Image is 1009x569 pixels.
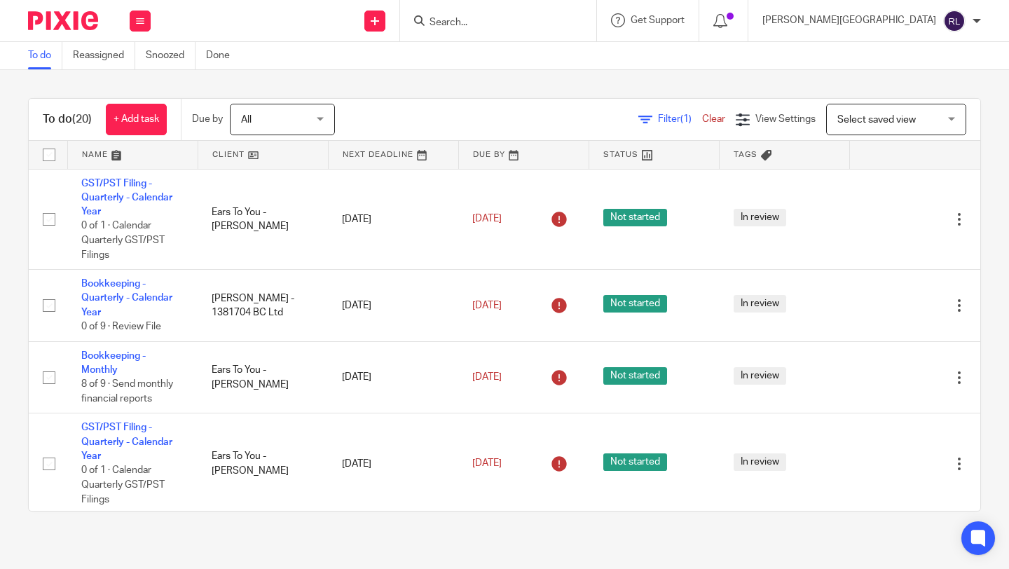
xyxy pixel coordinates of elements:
td: [DATE] [328,341,458,413]
a: To do [28,42,62,69]
span: 0 of 1 · Calendar Quarterly GST/PST Filings [81,466,165,505]
span: All [241,115,252,125]
span: Not started [603,453,667,471]
span: (1) [680,114,692,124]
a: + Add task [106,104,167,135]
a: Done [206,42,240,69]
span: View Settings [755,114,816,124]
td: [DATE] [328,169,458,270]
img: svg%3E [943,10,966,32]
td: Ears To You - [PERSON_NAME] [198,341,328,413]
span: Filter [658,114,702,124]
span: In review [734,295,786,313]
td: Ears To You - [PERSON_NAME] [198,169,328,270]
span: Tags [734,151,757,158]
span: [DATE] [472,301,502,310]
span: 0 of 9 · Review File [81,322,161,331]
h1: To do [43,112,92,127]
span: [DATE] [472,372,502,382]
a: Bookkeeping - Monthly [81,351,146,375]
span: [DATE] [472,459,502,469]
td: [DATE] [328,413,458,514]
span: In review [734,367,786,385]
input: Search [428,17,554,29]
span: Not started [603,367,667,385]
span: 0 of 1 · Calendar Quarterly GST/PST Filings [81,221,165,260]
p: Due by [192,112,223,126]
span: In review [734,209,786,226]
span: In review [734,453,786,471]
img: Pixie [28,11,98,30]
span: Select saved view [837,115,916,125]
span: Get Support [631,15,685,25]
a: Clear [702,114,725,124]
span: (20) [72,114,92,125]
a: GST/PST Filing - Quarterly - Calendar Year [81,423,172,461]
a: Bookkeeping - Quarterly - Calendar Year [81,279,172,317]
span: [DATE] [472,214,502,224]
a: Snoozed [146,42,195,69]
td: [PERSON_NAME] - 1381704 BC Ltd [198,270,328,342]
a: GST/PST Filing - Quarterly - Calendar Year [81,179,172,217]
span: Not started [603,209,667,226]
td: Ears To You - [PERSON_NAME] [198,413,328,514]
p: [PERSON_NAME][GEOGRAPHIC_DATA] [762,13,936,27]
span: Not started [603,295,667,313]
span: 8 of 9 · Send monthly financial reports [81,380,173,404]
a: Reassigned [73,42,135,69]
td: [DATE] [328,270,458,342]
